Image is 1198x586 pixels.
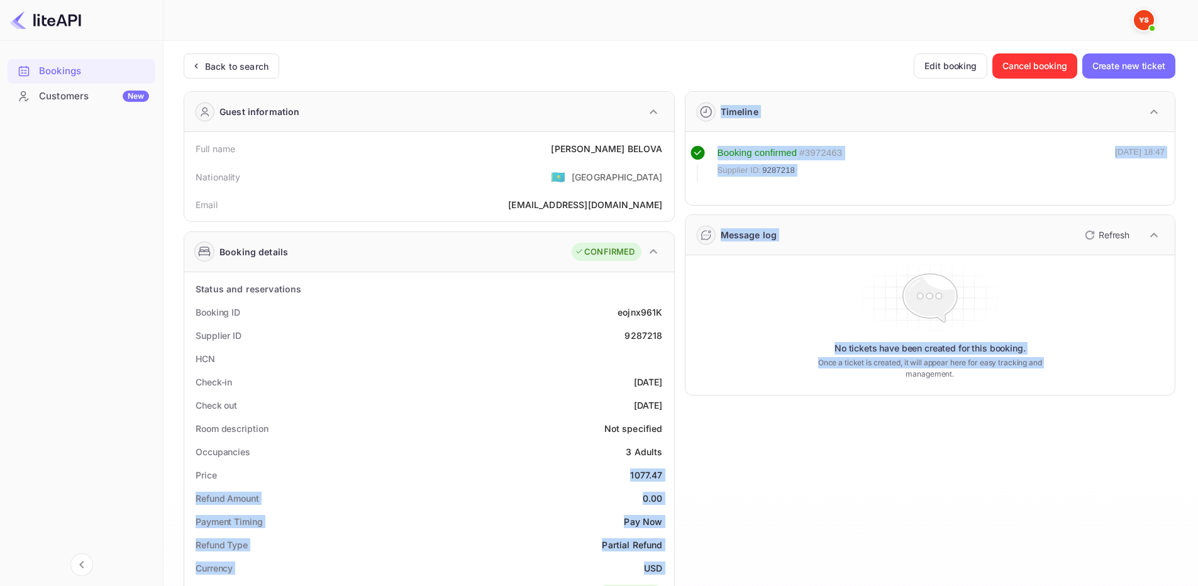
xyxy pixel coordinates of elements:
div: Guest information [219,105,300,118]
div: Booking confirmed [718,146,797,160]
div: Refund Amount [196,492,259,505]
div: Check-in [196,375,232,389]
div: CustomersNew [8,84,155,109]
div: Price [196,468,217,482]
p: Refresh [1099,228,1129,241]
div: New [123,91,149,102]
div: eojnx961K [618,306,662,319]
div: Currency [196,561,233,575]
div: HCN [196,352,215,365]
div: 9287218 [624,329,662,342]
div: [PERSON_NAME] BELOVA [551,142,662,155]
div: Status and reservations [196,282,301,296]
img: LiteAPI logo [10,10,81,30]
div: 1077.47 [630,468,662,482]
div: Room description [196,422,268,435]
button: Create new ticket [1082,53,1175,79]
a: Bookings [8,59,155,82]
div: [DATE] [634,399,663,412]
p: Once a ticket is created, it will appear here for easy tracking and management. [798,357,1062,380]
div: Booking details [219,245,288,258]
div: [GEOGRAPHIC_DATA] [572,170,663,184]
button: Cancel booking [992,53,1077,79]
div: Booking ID [196,306,240,319]
div: Timeline [721,105,758,118]
div: [DATE] 18:47 [1115,146,1165,182]
div: Pay Now [624,515,662,528]
div: Full name [196,142,235,155]
a: CustomersNew [8,84,155,108]
div: Nationality [196,170,241,184]
div: Not specified [604,422,663,435]
div: Message log [721,228,777,241]
span: United States [551,165,565,188]
div: Bookings [39,64,149,79]
div: Customers [39,89,149,104]
div: # 3972463 [799,146,842,160]
div: Payment Timing [196,515,263,528]
div: [DATE] [634,375,663,389]
div: Check out [196,399,237,412]
div: [EMAIL_ADDRESS][DOMAIN_NAME] [508,198,662,211]
div: Email [196,198,218,211]
button: Refresh [1077,225,1134,245]
div: 0.00 [643,492,663,505]
div: Refund Type [196,538,248,551]
div: Back to search [205,60,269,73]
div: Supplier ID [196,329,241,342]
p: No tickets have been created for this booking. [835,342,1026,355]
img: Yandex Support [1134,10,1154,30]
span: 9287218 [762,164,795,177]
div: Bookings [8,59,155,84]
div: CONFIRMED [575,246,635,258]
div: Partial Refund [602,538,662,551]
button: Collapse navigation [70,553,93,576]
div: 3 Adults [626,445,662,458]
span: Supplier ID: [718,164,762,177]
button: Edit booking [914,53,987,79]
div: Occupancies [196,445,250,458]
div: USD [644,561,662,575]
